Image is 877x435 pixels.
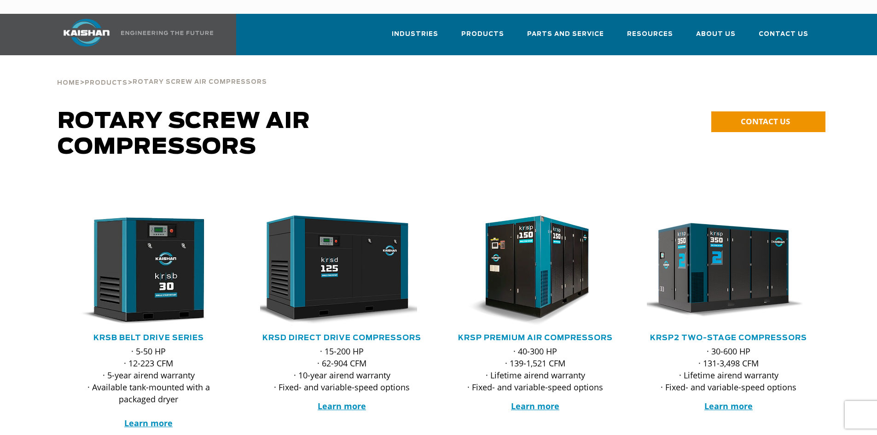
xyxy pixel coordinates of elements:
a: Learn more [124,418,173,429]
span: Products [461,29,504,40]
img: krsb30 [60,215,224,326]
span: Resources [627,29,673,40]
a: Industries [392,22,438,53]
a: Resources [627,22,673,53]
img: krsp150 [447,215,610,326]
div: krsd125 [260,215,424,326]
a: Learn more [511,400,559,412]
a: KRSD Direct Drive Compressors [262,334,421,342]
img: krsd125 [253,215,417,326]
a: Home [57,78,80,87]
span: Home [57,80,80,86]
img: krsp350 [640,215,804,326]
div: krsb30 [67,215,231,326]
span: CONTACT US [741,116,790,127]
div: > > [57,55,267,90]
a: KRSP2 Two-Stage Compressors [650,334,807,342]
p: · 30-600 HP · 131-3,498 CFM · Lifetime airend warranty · Fixed- and variable-speed options [647,345,811,393]
a: Products [85,78,128,87]
a: Learn more [704,400,753,412]
span: Products [85,80,128,86]
a: KRSB Belt Drive Series [93,334,204,342]
span: About Us [696,29,736,40]
p: · 5-50 HP · 12-223 CFM · 5-year airend warranty · Available tank-mounted with a packaged dryer [67,345,231,429]
a: Contact Us [759,22,808,53]
div: krsp150 [453,215,617,326]
span: Rotary Screw Air Compressors [58,110,310,158]
span: Industries [392,29,438,40]
p: · 15-200 HP · 62-904 CFM · 10-year airend warranty · Fixed- and variable-speed options [260,345,424,393]
a: About Us [696,22,736,53]
a: Kaishan USA [52,14,215,55]
a: Parts and Service [527,22,604,53]
span: Contact Us [759,29,808,40]
p: · 40-300 HP · 139-1,521 CFM · Lifetime airend warranty · Fixed- and variable-speed options [453,345,617,393]
a: KRSP Premium Air Compressors [458,334,613,342]
img: kaishan logo [52,19,121,46]
span: Rotary Screw Air Compressors [133,79,267,85]
div: krsp350 [647,215,811,326]
a: Products [461,22,504,53]
img: Engineering the future [121,31,213,35]
span: Parts and Service [527,29,604,40]
a: CONTACT US [711,111,825,132]
a: Learn more [318,400,366,412]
